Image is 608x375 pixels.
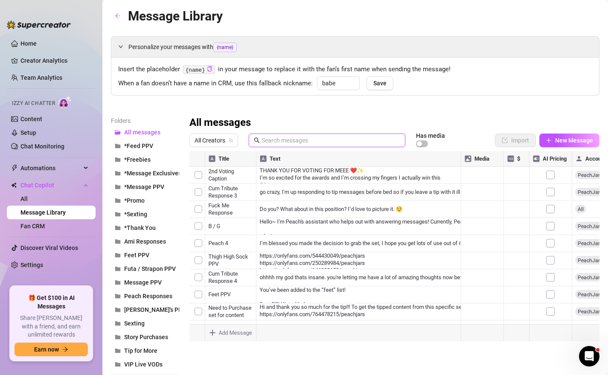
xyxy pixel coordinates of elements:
button: [PERSON_NAME]'s PPV Messages [111,303,179,317]
span: arrow-right [62,346,68,352]
span: Personalize your messages with [128,42,592,52]
span: Automations [20,161,81,175]
span: folder [115,184,121,190]
span: *Promo [124,197,145,204]
span: folder [115,266,121,272]
span: Tip for More [124,347,157,354]
span: folder [115,211,121,217]
button: Click to Copy [207,66,212,73]
button: VIP Live VODs [111,358,179,371]
iframe: Intercom live chat [579,346,599,366]
a: Home [20,40,37,47]
article: Message Library [128,6,223,26]
button: Message PPV [111,276,179,289]
span: *Sexting [124,211,147,218]
span: All messages [124,129,160,136]
span: folder [115,143,121,149]
span: folder [115,198,121,203]
input: Search messages [262,136,400,145]
button: Story Purchases [111,330,179,344]
span: Ami Responses [124,238,166,245]
button: *Message PPV [111,180,179,194]
span: Share [PERSON_NAME] with a friend, and earn unlimited rewards [15,314,88,339]
span: folder [115,334,121,340]
span: Save [373,80,387,87]
span: thunderbolt [11,165,18,172]
a: Message Library [20,209,66,216]
img: Chat Copilot [11,182,17,188]
span: *Message Exclusives [124,170,181,177]
span: Futa / Strapon PPV [124,265,176,272]
article: Has media [416,133,445,138]
button: Import [495,134,536,147]
span: VIP Live VODs [124,361,163,368]
a: Setup [20,129,36,136]
span: folder [115,279,121,285]
span: *Feed PPV [124,142,153,149]
button: Futa / Strapon PPV [111,262,179,276]
span: expanded [118,44,123,49]
span: {name} [213,43,237,52]
img: AI Chatter [58,96,72,108]
span: Izzy AI Chatter [12,99,55,108]
span: All Creators [195,134,233,147]
button: All messages [111,125,179,139]
button: Save [367,76,393,90]
button: *Message Exclusives [111,166,179,180]
span: search [254,137,260,143]
span: folder [115,238,121,244]
span: Sexting [124,320,145,327]
span: Feet PPV [124,252,149,259]
span: folder-open [115,129,121,135]
button: Earn nowarrow-right [15,343,88,356]
span: folder [115,348,121,354]
span: *Thank You [124,224,156,231]
a: Team Analytics [20,74,62,81]
button: *Promo [111,194,179,207]
span: folder [115,307,121,313]
button: Sexting [111,317,179,330]
a: Settings [20,262,43,268]
span: Chat Copilot [20,178,81,192]
span: folder [115,252,121,258]
button: *Sexting [111,207,179,221]
a: Chat Monitoring [20,143,64,150]
a: All [20,195,28,202]
div: Personalize your messages with{name} [111,37,599,57]
a: Creator Analytics [20,54,89,67]
button: Peach Responses [111,289,179,303]
span: folder [115,170,121,176]
button: New Message [539,134,599,147]
span: folder [115,361,121,367]
span: Story Purchases [124,334,168,340]
span: folder [115,157,121,163]
span: Earn now [34,346,59,353]
span: *Message PPV [124,183,164,190]
span: *Freebies [124,156,151,163]
code: {name} [183,65,215,74]
span: When a fan doesn’t have a name in CRM, use this fallback nickname: [118,78,313,89]
span: Insert the placeholder in your message to replace it with the fan’s first name when sending the m... [118,64,592,75]
span: Message PPV [124,279,162,286]
a: Discover Viral Videos [20,244,78,251]
span: 🎁 Get $100 in AI Messages [15,294,88,311]
span: folder [115,225,121,231]
button: *Freebies [111,153,179,166]
span: plus [546,137,552,143]
button: Ami Responses [111,235,179,248]
article: Folders [111,116,179,125]
span: team [228,138,233,143]
span: arrow-left [115,13,121,19]
a: Content [20,116,42,122]
button: Feet PPV [111,248,179,262]
button: Tip for More [111,344,179,358]
span: copy [207,66,212,72]
span: New Message [555,137,593,144]
button: *Thank You [111,221,179,235]
a: Fan CRM [20,223,45,230]
h3: All messages [189,116,251,130]
span: folder [115,293,121,299]
img: logo-BBDzfeDw.svg [7,20,71,29]
span: Peach Responses [124,293,172,299]
span: [PERSON_NAME]'s PPV Messages [124,306,215,313]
